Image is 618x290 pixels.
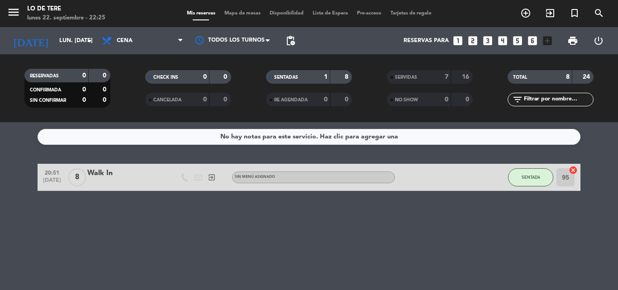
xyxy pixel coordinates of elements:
[545,8,556,19] i: exit_to_app
[30,74,59,78] span: RESERVADAS
[523,95,593,105] input: Filtrar por nombre...
[182,11,220,16] span: Mis reservas
[203,96,207,103] strong: 0
[41,177,63,188] span: [DATE]
[324,74,328,80] strong: 1
[395,75,417,80] span: SERVIDAS
[220,132,398,142] div: No hay notas para este servicio. Haz clic para agregar una
[512,35,523,47] i: looks_5
[395,98,418,102] span: NO SHOW
[345,96,350,103] strong: 0
[82,86,86,93] strong: 0
[82,72,86,79] strong: 0
[386,11,436,16] span: Tarjetas de regalo
[567,35,578,46] span: print
[445,96,448,103] strong: 0
[512,94,523,105] i: filter_list
[153,98,181,102] span: CANCELADA
[352,11,386,16] span: Pre-acceso
[27,14,105,23] div: lunes 22. septiembre - 22:25
[82,97,86,103] strong: 0
[308,11,352,16] span: Lista de Espera
[542,35,553,47] i: add_box
[522,175,540,180] span: SENTADA
[462,74,471,80] strong: 16
[84,35,95,46] i: arrow_drop_down
[497,35,509,47] i: looks_4
[103,86,108,93] strong: 0
[208,173,216,181] i: exit_to_app
[482,35,494,47] i: looks_3
[117,38,133,44] span: Cena
[223,96,229,103] strong: 0
[324,96,328,103] strong: 0
[7,31,55,51] i: [DATE]
[87,167,164,179] div: Walk In
[235,175,275,179] span: Sin menú asignado
[566,74,570,80] strong: 8
[585,27,611,54] div: LOG OUT
[345,74,350,80] strong: 8
[593,35,604,46] i: power_settings_new
[153,75,178,80] span: CHECK INS
[203,74,207,80] strong: 0
[30,88,61,92] span: CONFIRMADA
[520,8,531,19] i: add_circle_outline
[7,5,20,19] i: menu
[467,35,479,47] i: looks_two
[569,8,580,19] i: turned_in_not
[265,11,308,16] span: Disponibilidad
[274,98,308,102] span: RE AGENDADA
[404,38,449,44] span: Reservas para
[445,74,448,80] strong: 7
[569,166,578,175] i: cancel
[30,98,66,103] span: SIN CONFIRMAR
[527,35,538,47] i: looks_6
[103,97,108,103] strong: 0
[27,5,105,14] div: Lo de Tere
[223,74,229,80] strong: 0
[452,35,464,47] i: looks_one
[220,11,265,16] span: Mapa de mesas
[274,75,298,80] span: SENTADAS
[41,167,63,177] span: 20:51
[466,96,471,103] strong: 0
[583,74,592,80] strong: 24
[68,168,86,186] span: 8
[513,75,527,80] span: TOTAL
[285,35,296,46] span: pending_actions
[594,8,604,19] i: search
[103,72,108,79] strong: 0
